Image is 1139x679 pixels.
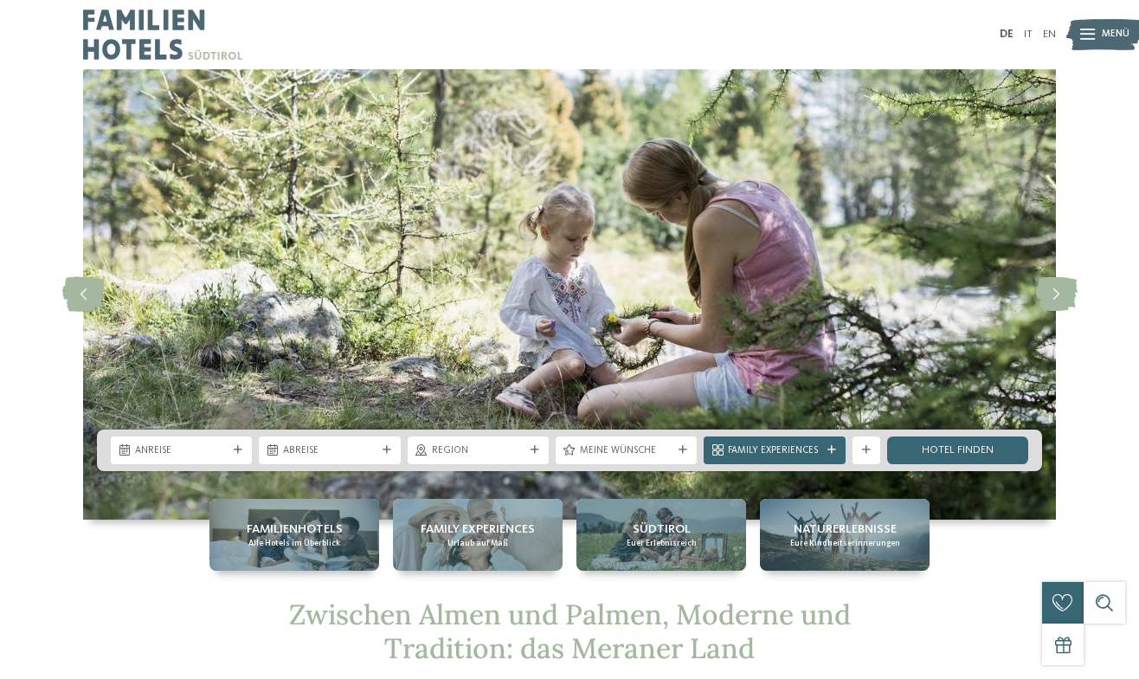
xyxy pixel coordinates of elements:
span: Meine Wünsche [580,444,672,458]
a: Familienhotels in Meran – Abwechslung pur! Südtirol Euer Erlebnisreich [576,499,746,571]
a: Familienhotels in Meran – Abwechslung pur! Naturerlebnisse Eure Kindheitserinnerungen [760,499,930,571]
span: Anreise [135,444,228,458]
span: Eure Kindheitserinnerungen [790,538,900,549]
a: Familienhotels in Meran – Abwechslung pur! Family Experiences Urlaub auf Maß [393,499,563,571]
a: EN [1043,29,1056,40]
span: Naturerlebnisse [794,521,897,538]
a: DE [1000,29,1014,40]
span: Region [432,444,524,458]
a: Hotel finden [887,436,1028,464]
a: Familienhotels in Meran – Abwechslung pur! Familienhotels Alle Hotels im Überblick [209,499,379,571]
span: Alle Hotels im Überblick [248,538,340,549]
span: Family Experiences [421,521,535,538]
span: Südtirol [633,521,691,538]
img: Familienhotels in Meran – Abwechslung pur! [83,69,1056,520]
span: Menü [1102,28,1129,42]
span: Euer Erlebnisreich [627,538,697,549]
span: Family Experiences [728,444,820,458]
span: Familienhotels [247,521,343,538]
span: Abreise [283,444,376,458]
span: Urlaub auf Maß [447,538,508,549]
span: Zwischen Almen und Palmen, Moderne und Tradition: das Meraner Land [289,597,851,665]
a: IT [1024,29,1033,40]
